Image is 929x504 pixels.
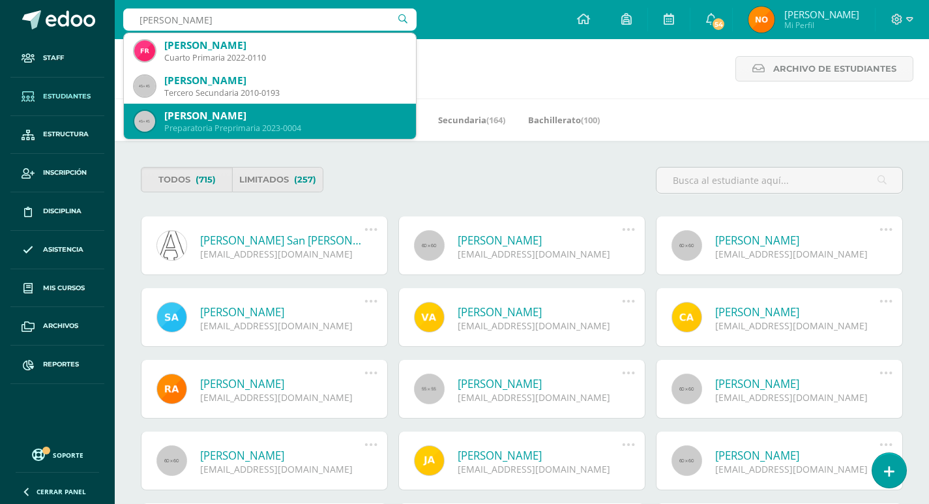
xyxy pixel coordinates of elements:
[43,283,85,293] span: Mis cursos
[581,114,600,126] span: (100)
[715,448,879,463] a: [PERSON_NAME]
[123,8,417,31] input: Busca un usuario...
[43,245,83,255] span: Asistencia
[53,451,83,460] span: Soporte
[164,52,406,63] div: Cuarto Primaria 2022-0110
[748,7,774,33] img: 5ab026cfe20b66e6dbc847002bf25bcf.png
[715,463,879,475] div: [EMAIL_ADDRESS][DOMAIN_NAME]
[200,463,364,475] div: [EMAIL_ADDRESS][DOMAIN_NAME]
[715,319,879,332] div: [EMAIL_ADDRESS][DOMAIN_NAME]
[164,123,406,134] div: Preparatoria Preprimaria 2023-0004
[784,8,859,21] span: [PERSON_NAME]
[200,304,364,319] a: [PERSON_NAME]
[43,206,81,216] span: Disciplina
[486,114,505,126] span: (164)
[196,168,216,192] span: (715)
[656,168,902,193] input: Busca al estudiante aquí...
[43,53,64,63] span: Staff
[43,321,78,331] span: Archivos
[735,56,913,82] a: Archivo de Estudiantes
[134,76,155,96] img: 45x45
[458,463,622,475] div: [EMAIL_ADDRESS][DOMAIN_NAME]
[10,39,104,78] a: Staff
[164,74,406,87] div: [PERSON_NAME]
[200,248,364,260] div: [EMAIL_ADDRESS][DOMAIN_NAME]
[715,248,879,260] div: [EMAIL_ADDRESS][DOMAIN_NAME]
[784,20,859,31] span: Mi Perfil
[200,448,364,463] a: [PERSON_NAME]
[43,129,89,140] span: Estructura
[164,38,406,52] div: [PERSON_NAME]
[43,359,79,370] span: Reportes
[200,319,364,332] div: [EMAIL_ADDRESS][DOMAIN_NAME]
[10,192,104,231] a: Disciplina
[10,346,104,384] a: Reportes
[164,109,406,123] div: [PERSON_NAME]
[141,167,232,192] a: Todos(715)
[200,376,364,391] a: [PERSON_NAME]
[164,87,406,98] div: Tercero Secundaria 2010-0193
[438,110,505,130] a: Secundaria(164)
[10,154,104,192] a: Inscripción
[10,307,104,346] a: Archivos
[200,391,364,404] div: [EMAIL_ADDRESS][DOMAIN_NAME]
[528,110,600,130] a: Bachillerato(100)
[458,304,622,319] a: [PERSON_NAME]
[294,168,316,192] span: (257)
[134,40,155,61] img: ee984dabe880584f7b7f0a794c4ecbe4.png
[458,248,622,260] div: [EMAIL_ADDRESS][DOMAIN_NAME]
[458,448,622,463] a: [PERSON_NAME]
[16,445,99,463] a: Soporte
[773,57,896,81] span: Archivo de Estudiantes
[458,391,622,404] div: [EMAIL_ADDRESS][DOMAIN_NAME]
[715,304,879,319] a: [PERSON_NAME]
[10,269,104,308] a: Mis cursos
[715,376,879,391] a: [PERSON_NAME]
[458,233,622,248] a: [PERSON_NAME]
[715,233,879,248] a: [PERSON_NAME]
[10,78,104,116] a: Estudiantes
[232,167,323,192] a: Limitados(257)
[458,376,622,391] a: [PERSON_NAME]
[715,391,879,404] div: [EMAIL_ADDRESS][DOMAIN_NAME]
[200,233,364,248] a: [PERSON_NAME] San [PERSON_NAME]
[10,231,104,269] a: Asistencia
[43,91,91,102] span: Estudiantes
[134,111,155,132] img: 45x45
[10,116,104,155] a: Estructura
[711,17,726,31] span: 54
[43,168,87,178] span: Inscripción
[458,319,622,332] div: [EMAIL_ADDRESS][DOMAIN_NAME]
[37,487,86,496] span: Cerrar panel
